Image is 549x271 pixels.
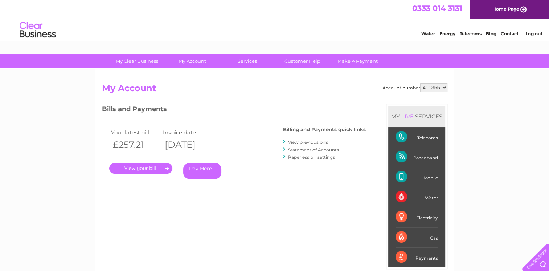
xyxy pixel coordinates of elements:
[161,128,213,137] td: Invoice date
[288,147,339,153] a: Statement of Accounts
[396,167,438,187] div: Mobile
[273,54,332,68] a: Customer Help
[328,54,388,68] a: Make A Payment
[103,4,446,35] div: Clear Business is a trading name of Verastar Limited (registered in [GEOGRAPHIC_DATA] No. 3667643...
[421,31,435,36] a: Water
[396,187,438,207] div: Water
[283,127,366,132] h4: Billing and Payments quick links
[109,128,161,137] td: Your latest bill
[107,54,167,68] a: My Clear Business
[382,83,447,92] div: Account number
[396,147,438,167] div: Broadband
[288,139,328,145] a: View previous bills
[288,154,335,160] a: Paperless bill settings
[396,227,438,247] div: Gas
[412,4,462,13] a: 0333 014 3131
[439,31,455,36] a: Energy
[400,113,415,120] div: LIVE
[19,19,56,41] img: logo.png
[109,163,172,174] a: .
[396,127,438,147] div: Telecoms
[217,54,277,68] a: Services
[109,137,161,152] th: £257.21
[162,54,222,68] a: My Account
[102,104,366,117] h3: Bills and Payments
[525,31,542,36] a: Log out
[396,247,438,267] div: Payments
[501,31,519,36] a: Contact
[161,137,213,152] th: [DATE]
[183,163,221,179] a: Pay Here
[486,31,496,36] a: Blog
[396,207,438,227] div: Electricity
[460,31,482,36] a: Telecoms
[388,106,445,127] div: MY SERVICES
[102,83,447,97] h2: My Account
